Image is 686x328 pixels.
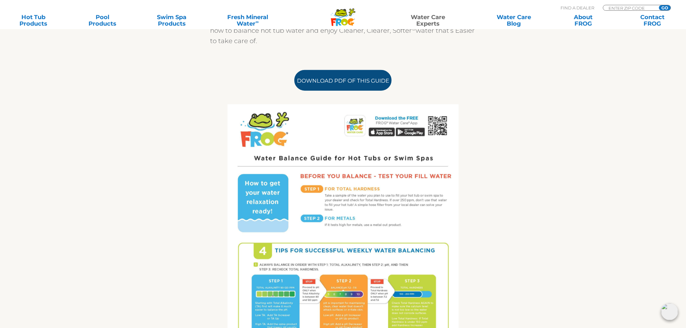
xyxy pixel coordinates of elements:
a: Fresh MineralWater∞ [214,14,282,27]
input: Zip Code Form [608,5,652,11]
p: Download this guide and keep it handy for easy reference. With FROG, you’ll know how to balance h... [210,15,476,46]
a: PoolProducts [76,14,130,27]
a: ContactFROG [626,14,680,27]
p: Find A Dealer [561,5,595,11]
a: Download PDF of this Guide [294,70,392,91]
a: Swim SpaProducts [145,14,199,27]
sup: ∞ [256,19,259,24]
input: GO [659,5,671,10]
img: openIcon [661,303,678,320]
a: Hot TubProducts [6,14,60,27]
a: Water CareBlog [487,14,541,27]
a: AboutFROG [556,14,610,27]
sup: ® [412,26,416,32]
a: Water CareExperts [384,14,472,27]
